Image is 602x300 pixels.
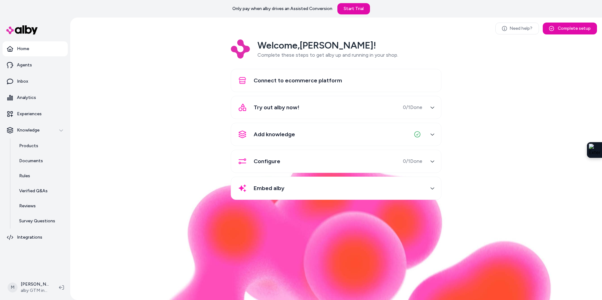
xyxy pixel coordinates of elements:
p: Only pay when alby drives an Assisted Conversion [232,6,332,12]
p: Inbox [17,78,28,85]
a: Survey Questions [13,214,68,229]
h2: Welcome, [PERSON_NAME] ! [257,39,398,51]
button: Configure0/1Done [235,154,437,169]
button: Connect to ecommerce platform [235,73,437,88]
p: Survey Questions [19,218,55,224]
span: 0 / 1 Done [403,104,422,111]
a: Reviews [13,199,68,214]
span: Connect to ecommerce platform [254,76,342,85]
a: Integrations [3,230,68,245]
img: Logo [231,39,250,59]
button: M[PERSON_NAME]alby GTM internal [4,277,54,297]
a: Analytics [3,90,68,105]
a: Home [3,41,68,56]
p: [PERSON_NAME] [21,281,49,287]
img: Extension Icon [589,144,600,156]
span: Complete these steps to get alby up and running in your shop. [257,52,398,58]
span: Embed alby [254,184,284,193]
p: Integrations [17,234,42,241]
a: Experiences [3,106,68,122]
a: Agents [3,58,68,73]
a: Products [13,138,68,153]
p: Experiences [17,111,42,117]
button: Add knowledge [235,127,437,142]
button: Complete setup [543,23,597,34]
button: Embed alby [235,181,437,196]
button: Try out alby now!0/1Done [235,100,437,115]
a: Need help? [495,23,539,34]
span: Add knowledge [254,130,295,139]
button: Knowledge [3,123,68,138]
p: Documents [19,158,43,164]
a: Documents [13,153,68,168]
p: Reviews [19,203,36,209]
img: alby Logo [6,25,38,34]
p: Agents [17,62,32,68]
p: Knowledge [17,127,40,133]
p: Products [19,143,38,149]
img: alby Bubble [120,151,552,300]
p: Home [17,46,29,52]
span: Configure [254,157,280,166]
span: M [8,282,18,292]
a: Rules [13,168,68,184]
span: alby GTM internal [21,287,49,294]
a: Start Trial [337,3,370,14]
p: Rules [19,173,30,179]
p: Analytics [17,95,36,101]
span: Try out alby now! [254,103,299,112]
span: 0 / 1 Done [403,158,422,165]
p: Verified Q&As [19,188,48,194]
a: Verified Q&As [13,184,68,199]
a: Inbox [3,74,68,89]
